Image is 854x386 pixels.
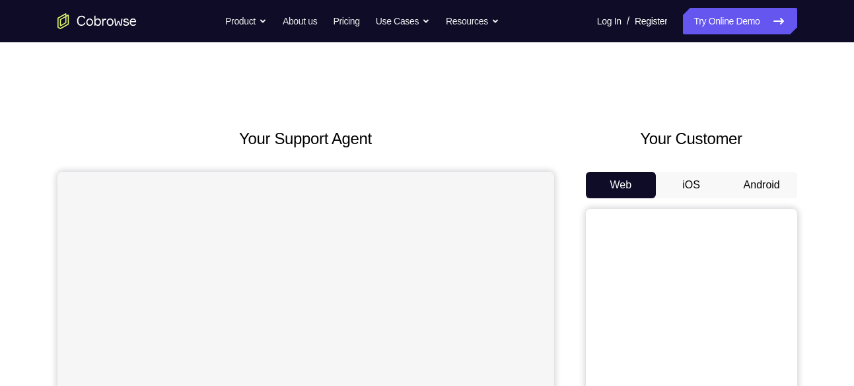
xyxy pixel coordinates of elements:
[627,13,629,29] span: /
[727,172,797,198] button: Android
[283,8,317,34] a: About us
[376,8,430,34] button: Use Cases
[597,8,622,34] a: Log In
[586,127,797,151] h2: Your Customer
[683,8,797,34] a: Try Online Demo
[57,13,137,29] a: Go to the home page
[333,8,359,34] a: Pricing
[656,172,727,198] button: iOS
[225,8,267,34] button: Product
[57,127,554,151] h2: Your Support Agent
[586,172,657,198] button: Web
[446,8,499,34] button: Resources
[635,8,667,34] a: Register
